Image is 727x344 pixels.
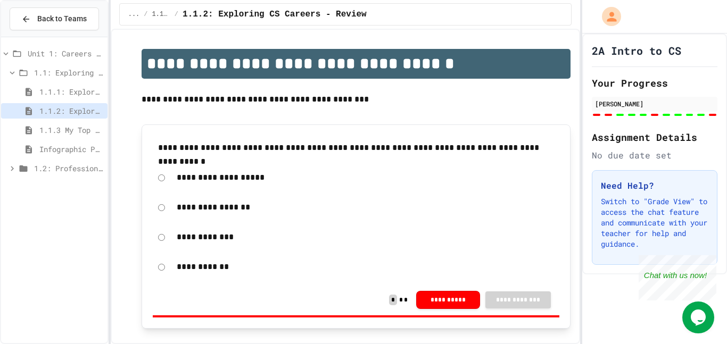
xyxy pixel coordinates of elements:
span: Unit 1: Careers & Professionalism [28,48,103,59]
div: My Account [591,4,624,29]
span: ... [128,10,140,19]
span: Infographic Project: Your favorite CS [39,144,103,155]
h3: Need Help? [601,179,708,192]
div: No due date set [592,149,717,162]
h2: Your Progress [592,75,717,90]
span: / [144,10,147,19]
iframe: chat widget [682,301,716,333]
span: 1.2: Professional Communication [34,163,103,174]
h2: Assignment Details [592,130,717,145]
div: [PERSON_NAME] [595,99,714,108]
span: Back to Teams [37,13,87,24]
iframe: chat widget [639,255,716,300]
p: Switch to "Grade View" to access the chat feature and communicate with your teacher for help and ... [601,196,708,249]
span: 1.1: Exploring CS Careers [34,67,103,78]
span: 1.1.1: Exploring CS Careers [39,86,103,97]
span: 1.1.3 My Top 3 CS Careers! [39,124,103,136]
span: 1.1: Exploring CS Careers [152,10,170,19]
span: 1.1.2: Exploring CS Careers - Review [39,105,103,116]
span: / [175,10,178,19]
span: 1.1.2: Exploring CS Careers - Review [183,8,367,21]
h1: 2A Intro to CS [592,43,681,58]
button: Back to Teams [10,7,99,30]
